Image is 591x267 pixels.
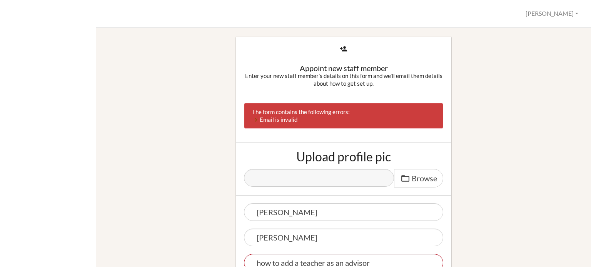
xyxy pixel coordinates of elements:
[522,7,582,21] button: [PERSON_NAME]
[412,174,437,183] span: Browse
[244,203,443,221] input: First name
[244,229,443,246] input: Last name
[244,103,443,129] div: The form contains the following errors:
[252,116,418,124] li: Email is invalid
[244,72,443,87] div: Enter your new staff member's details on this form and we'll email them details about how to get ...
[244,64,443,72] div: Appoint new staff member
[296,151,391,163] label: Upload profile pic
